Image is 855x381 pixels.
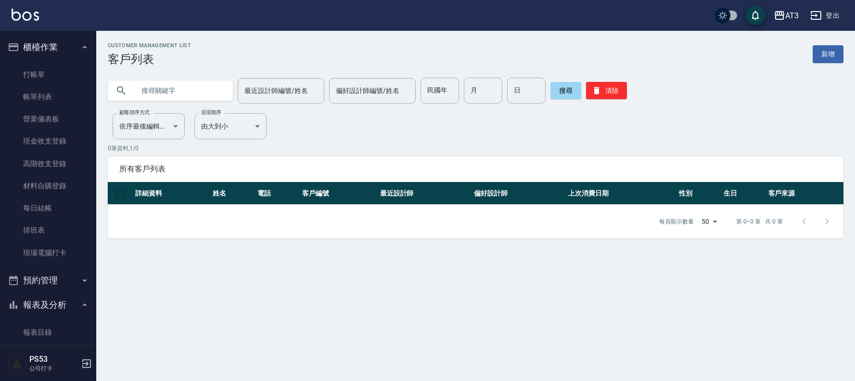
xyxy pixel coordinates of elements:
a: 打帳單 [4,64,92,86]
button: 報表及分析 [4,292,92,317]
a: 材料自購登錄 [4,175,92,197]
div: 由大到小 [194,113,267,139]
th: 客戶編號 [300,182,377,205]
input: 搜尋關鍵字 [135,78,225,104]
a: 排班表 [4,219,92,241]
th: 最近設計師 [378,182,472,205]
th: 上次消費日期 [566,182,676,205]
button: 搜尋 [550,82,581,99]
p: 公司打卡 [29,364,78,373]
div: 依序最後編輯時間 [113,113,185,139]
a: 營業儀表板 [4,108,92,130]
button: 預約管理 [4,268,92,293]
h5: PS53 [29,355,78,364]
a: 現場電腦打卡 [4,242,92,264]
h2: Customer Management List [108,42,191,49]
p: 每頁顯示數量 [659,217,694,226]
label: 呈現順序 [201,109,221,116]
a: 現金收支登錄 [4,130,92,152]
div: 50 [698,209,721,235]
th: 偏好設計師 [472,182,566,205]
button: 登出 [806,7,843,25]
p: 第 0–0 筆 共 0 筆 [736,217,783,226]
img: Logo [12,9,39,21]
th: 詳細資料 [133,182,210,205]
th: 姓名 [210,182,255,205]
button: 櫃檯作業 [4,35,92,60]
button: 清除 [586,82,627,99]
th: 客戶來源 [766,182,843,205]
h3: 客戶列表 [108,53,191,66]
a: 報表目錄 [4,321,92,343]
span: 所有客戶列表 [119,164,832,174]
label: 顧客排序方式 [119,109,150,116]
button: save [746,6,765,25]
a: 新增 [813,45,843,63]
th: 電話 [255,182,300,205]
img: Person [8,354,27,373]
p: 0 筆資料, 1 / 0 [108,144,843,153]
a: 帳單列表 [4,86,92,108]
a: 高階收支登錄 [4,153,92,175]
div: AT3 [785,10,799,22]
th: 性別 [676,182,721,205]
a: 店家日報表 [4,343,92,366]
th: 生日 [721,182,766,205]
button: AT3 [770,6,803,26]
a: 每日結帳 [4,197,92,219]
